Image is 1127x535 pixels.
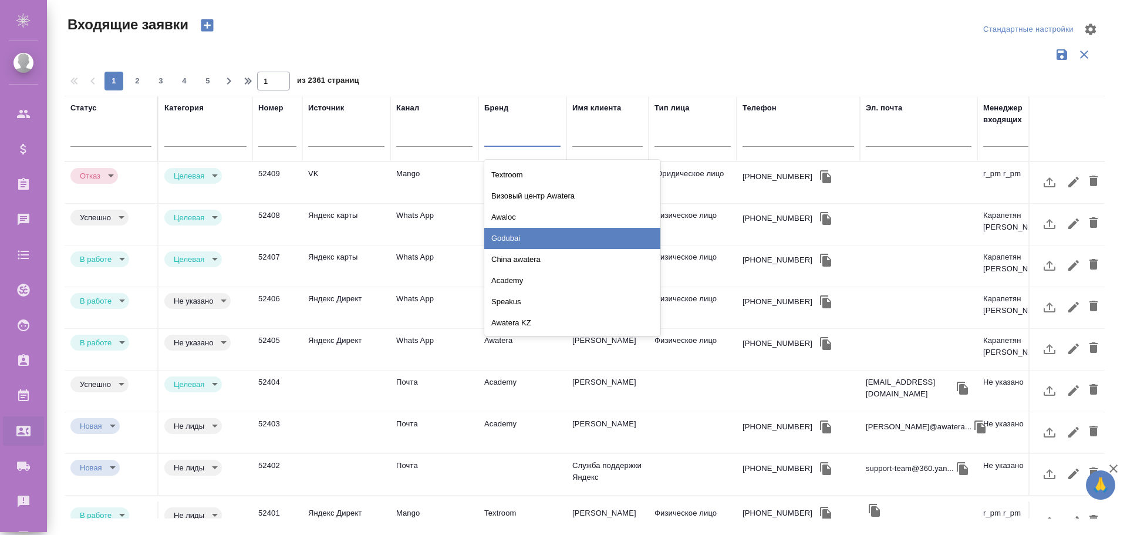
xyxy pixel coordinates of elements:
td: Служба поддержки Яндекс [566,454,649,495]
div: Speakus [484,291,660,312]
td: 52406 [252,287,302,328]
div: Отказ [70,335,129,351]
button: Скопировать [817,504,835,522]
button: Скопировать [817,418,835,436]
span: 4 [175,75,194,87]
td: Whats App [390,329,478,370]
div: Отказ [70,210,129,226]
td: 52407 [252,245,302,287]
div: Канал [396,102,419,114]
td: Карапетян [PERSON_NAME] [977,204,1065,245]
td: VK [302,162,390,203]
button: Загрузить файл [1035,293,1064,321]
button: Целевая [170,379,208,389]
div: Категория [164,102,204,114]
td: Mango [390,162,478,203]
td: Карапетян [PERSON_NAME] [977,329,1065,370]
button: Удалить [1084,418,1104,446]
button: Загрузить файл [1035,168,1064,196]
button: Редактировать [1064,168,1084,196]
button: Редактировать [1064,376,1084,405]
div: Отказ [70,251,129,267]
td: Физическое лицо [649,287,737,328]
button: Скопировать [817,335,835,352]
td: [PERSON_NAME] [566,412,649,453]
div: [PHONE_NUMBER] [743,421,812,433]
div: Имя клиента [572,102,621,114]
td: 52402 [252,454,302,495]
div: Awatera KZ [484,312,660,334]
td: Физическое лицо [649,329,737,370]
td: Whats App [390,287,478,328]
td: Не указано [977,412,1065,453]
p: [PERSON_NAME]@awatera... [866,421,971,433]
button: Сохранить фильтры [1051,43,1073,66]
p: [EMAIL_ADDRESS][DOMAIN_NAME] [866,376,954,400]
td: Whats App [390,204,478,245]
button: Редактировать [1064,210,1084,238]
button: Создать [193,15,221,35]
div: Это спам, фрилансеры, текущие клиенты и т.д. [164,418,247,434]
button: Удалить [1084,293,1104,321]
span: 2 [128,75,147,87]
div: Отказ [70,293,129,309]
div: Визовый центр Awatera [484,186,660,207]
div: Отказ [164,376,222,392]
td: Academy [478,412,566,453]
span: 5 [198,75,217,87]
button: Загрузить файл [1035,418,1064,446]
button: Загрузить файл [1035,376,1064,405]
button: Загрузить файл [1035,251,1064,280]
button: Загрузить файл [1035,335,1064,363]
button: Скопировать [817,293,835,311]
button: Скопировать [954,460,971,477]
button: Новая [76,463,106,473]
button: В работе [76,296,115,306]
div: Отказ [164,418,222,434]
button: Скопировать [954,379,971,397]
div: Это спам, фрилансеры, текущие клиенты и т.д. [164,507,247,523]
div: Academy [484,270,660,291]
td: Awatera [478,287,566,328]
div: Телефон [743,102,777,114]
div: Godubai [484,228,660,249]
td: Карапетян [PERSON_NAME] [977,287,1065,328]
td: Academy [478,371,566,412]
button: Целевая [170,213,208,223]
td: Физическое лицо [649,245,737,287]
button: Скопировать [971,418,989,436]
td: 52404 [252,371,302,412]
button: Удалить [1084,335,1104,363]
td: 52403 [252,412,302,453]
button: Редактировать [1064,335,1084,363]
div: Отказ [70,507,129,523]
button: Не лиды [170,510,208,520]
button: Удалить [1084,376,1104,405]
div: Отказ [164,251,222,267]
button: 🙏 [1086,470,1115,500]
button: Редактировать [1064,293,1084,321]
td: Яндекс карты [302,204,390,245]
button: 5 [198,72,217,90]
td: [PERSON_NAME] [566,329,649,370]
span: Входящие заявки [65,15,188,34]
button: Успешно [76,213,114,223]
td: Whats App [390,245,478,287]
div: Awaloc [484,207,660,228]
td: Яндекс карты [302,245,390,287]
button: Удалить [1084,251,1104,280]
button: Не лиды [170,421,208,431]
div: [PHONE_NUMBER] [743,507,812,519]
td: Awatera [478,162,566,203]
td: Яндекс Директ [302,287,390,328]
div: Менеджер входящих [983,102,1059,126]
div: Отказ [164,293,231,309]
button: Новая [76,421,106,431]
div: Отказ [70,376,129,392]
div: Тип лица [654,102,690,114]
button: Сбросить фильтры [1073,43,1095,66]
button: 3 [151,72,170,90]
button: Редактировать [1064,460,1084,488]
button: Скопировать [866,502,883,519]
button: Загрузить файл [1035,460,1064,488]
